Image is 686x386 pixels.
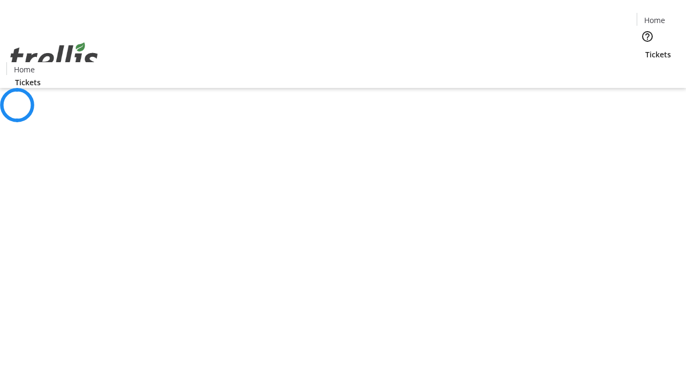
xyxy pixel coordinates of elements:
img: Orient E2E Organization Bm2olJiWBX's Logo [6,31,102,84]
span: Home [644,14,665,26]
span: Tickets [15,77,41,88]
a: Home [7,64,41,75]
a: Tickets [6,77,49,88]
span: Tickets [645,49,671,60]
a: Home [637,14,672,26]
span: Home [14,64,35,75]
a: Tickets [637,49,680,60]
button: Help [637,26,658,47]
button: Cart [637,60,658,81]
